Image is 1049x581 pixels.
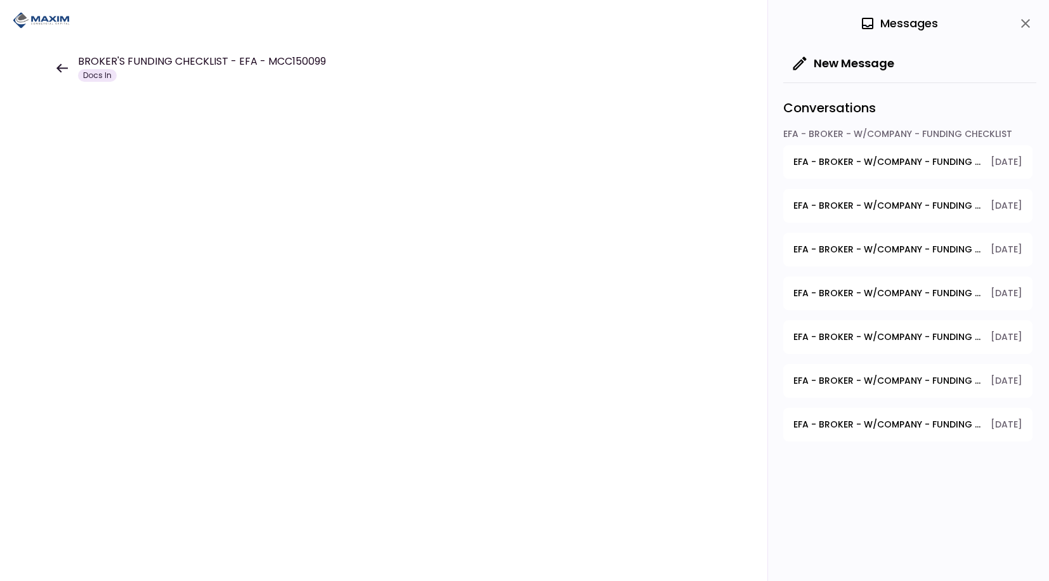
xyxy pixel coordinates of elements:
[783,127,1033,145] div: EFA - BROKER - W/COMPANY - FUNDING CHECKLIST
[793,330,982,344] span: EFA - BROKER - W/COMPANY - FUNDING CHECKLIST - Debtor Title Requirements - Other Requirements
[783,189,1033,223] button: open-conversation
[13,11,70,30] img: Partner icon
[1015,13,1036,34] button: close
[793,374,982,388] span: EFA - BROKER - W/COMPANY - FUNDING CHECKLIST - Proof of Company Ownership
[991,287,1022,300] span: [DATE]
[793,287,982,300] span: EFA - BROKER - W/COMPANY - FUNDING CHECKLIST - Debtor Title Requirements - Proof of IRP or Exemption
[991,418,1022,431] span: [DATE]
[793,418,982,431] span: EFA - BROKER - W/COMPANY - FUNDING CHECKLIST - Proof of Hauling Contract
[991,199,1022,212] span: [DATE]
[783,408,1033,441] button: open-conversation
[78,54,326,69] h1: BROKER'S FUNDING CHECKLIST - EFA - MCC150099
[78,69,117,82] div: Docs In
[991,155,1022,169] span: [DATE]
[793,243,982,256] span: EFA - BROKER - W/COMPANY - FUNDING CHECKLIST - Photos of Equipment Exterior
[793,155,982,169] span: EFA - BROKER - W/COMPANY - FUNDING CHECKLIST - 3 Months BUSINESS Bank Statements
[991,374,1022,388] span: [DATE]
[991,243,1022,256] span: [DATE]
[783,233,1033,266] button: open-conversation
[783,364,1033,398] button: open-conversation
[783,320,1033,354] button: open-conversation
[783,47,904,80] button: New Message
[783,145,1033,179] button: open-conversation
[793,199,982,212] span: EFA - BROKER - W/COMPANY - FUNDING CHECKLIST - Dealer's Final Invoice
[991,330,1022,344] span: [DATE]
[860,14,938,33] div: Messages
[783,277,1033,310] button: open-conversation
[783,82,1036,127] div: Conversations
